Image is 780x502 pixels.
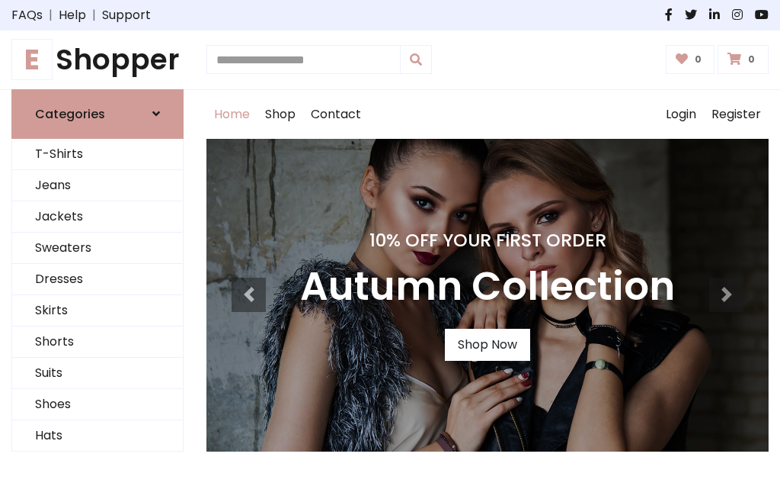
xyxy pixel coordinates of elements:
a: Contact [303,90,369,139]
h3: Autumn Collection [300,263,675,311]
span: 0 [691,53,705,66]
a: Shop Now [445,329,530,361]
a: Help [59,6,86,24]
a: Jackets [12,201,183,233]
a: Categories [11,89,184,139]
a: Home [206,90,257,139]
a: Hats [12,420,183,452]
a: Register [704,90,769,139]
a: Shorts [12,327,183,358]
span: | [43,6,59,24]
span: | [86,6,102,24]
h1: Shopper [11,43,184,77]
a: 0 [718,45,769,74]
a: Dresses [12,264,183,295]
a: Shoes [12,389,183,420]
a: T-Shirts [12,139,183,170]
h6: Categories [35,107,105,121]
a: Sweaters [12,233,183,264]
a: FAQs [11,6,43,24]
a: Jeans [12,170,183,201]
span: 0 [744,53,759,66]
a: Support [102,6,151,24]
a: Login [658,90,704,139]
span: E [11,39,53,80]
a: Skirts [12,295,183,327]
a: EShopper [11,43,184,77]
a: 0 [666,45,715,74]
a: Suits [12,358,183,389]
a: Shop [257,90,303,139]
h4: 10% Off Your First Order [300,230,675,251]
